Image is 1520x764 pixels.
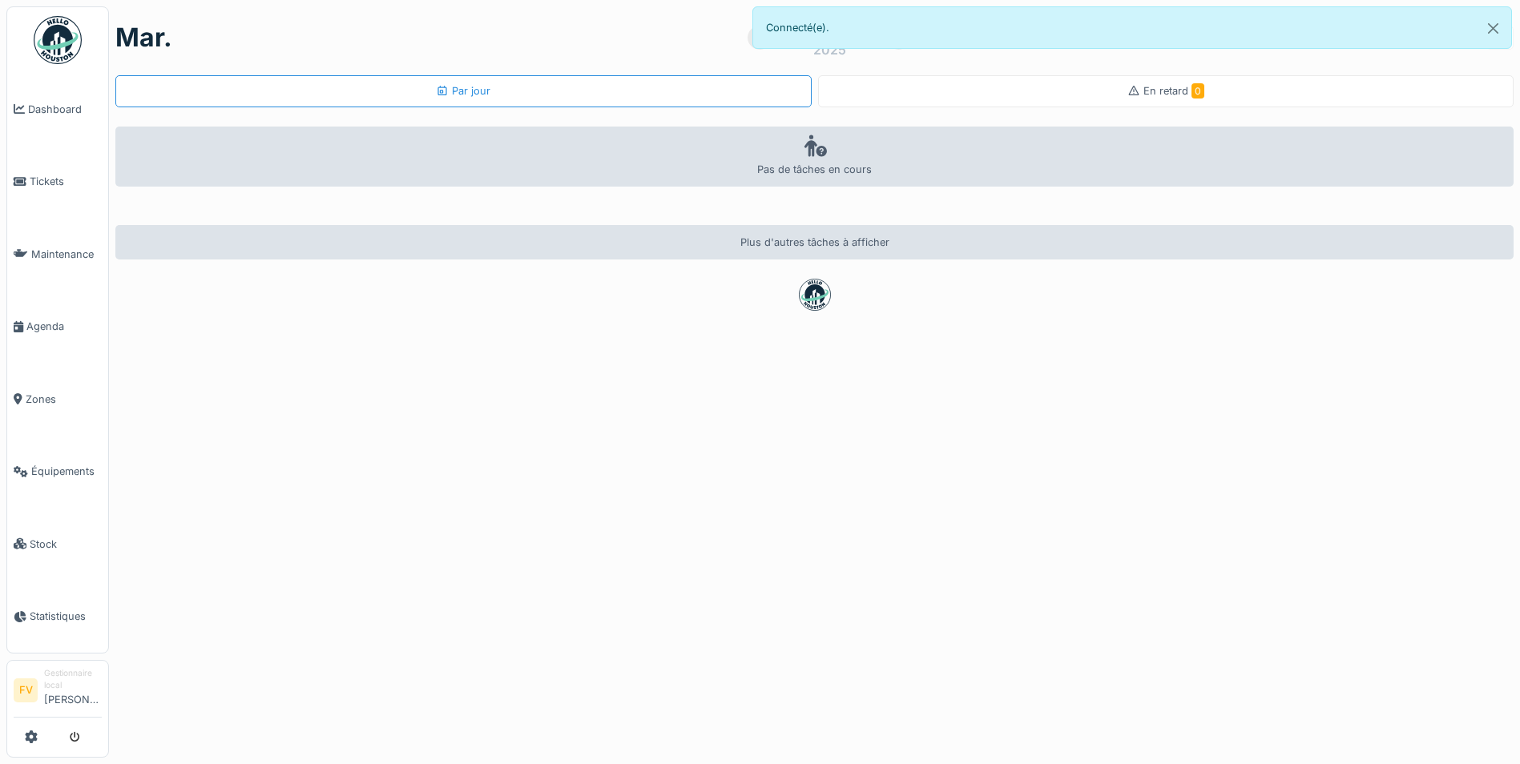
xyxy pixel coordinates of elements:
[115,22,172,53] h1: mar.
[7,73,108,146] a: Dashboard
[34,16,82,64] img: Badge_color-CXgf-gQk.svg
[1191,83,1204,99] span: 0
[1143,85,1204,97] span: En retard
[7,218,108,291] a: Maintenance
[28,102,102,117] span: Dashboard
[799,279,831,311] img: badge-BVDL4wpA.svg
[44,667,102,692] div: Gestionnaire local
[14,667,102,718] a: FV Gestionnaire local[PERSON_NAME]
[30,537,102,552] span: Stock
[7,436,108,509] a: Équipements
[115,225,1514,259] div: Plus d'autres tâches à afficher
[31,247,102,262] span: Maintenance
[7,508,108,581] a: Stock
[1475,7,1511,50] button: Close
[31,464,102,479] span: Équipements
[7,581,108,653] a: Statistiques
[14,678,38,702] li: FV
[7,363,108,436] a: Zones
[30,174,102,189] span: Tickets
[813,40,846,59] div: 2025
[26,392,102,407] span: Zones
[115,127,1514,187] div: Pas de tâches en cours
[30,609,102,624] span: Statistiques
[7,291,108,364] a: Agenda
[44,667,102,714] li: [PERSON_NAME]
[7,146,108,219] a: Tickets
[436,83,490,99] div: Par jour
[26,319,102,334] span: Agenda
[752,6,1513,49] div: Connecté(e).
